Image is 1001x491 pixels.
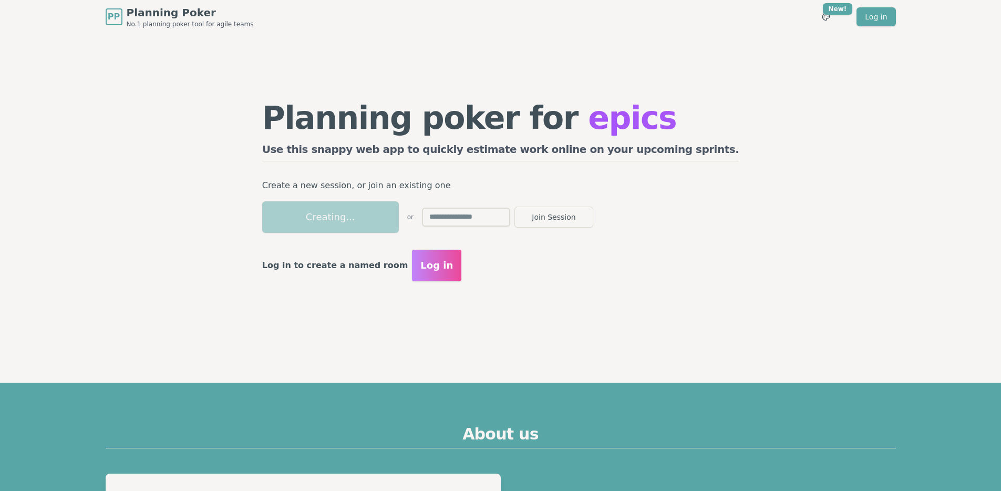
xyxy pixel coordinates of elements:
[412,250,461,281] button: Log in
[262,178,739,193] p: Create a new session, or join an existing one
[262,102,739,134] h1: Planning poker for
[106,5,254,28] a: PPPlanning PokerNo.1 planning poker tool for agile teams
[823,3,853,15] div: New!
[127,20,254,28] span: No.1 planning poker tool for agile teams
[420,258,453,273] span: Log in
[106,425,896,448] h2: About us
[817,7,835,26] button: New!
[262,258,408,273] p: Log in to create a named room
[108,11,120,23] span: PP
[407,213,414,221] span: or
[514,207,593,228] button: Join Session
[127,5,254,20] span: Planning Poker
[262,142,739,161] h2: Use this snappy web app to quickly estimate work online on your upcoming sprints.
[856,7,895,26] a: Log in
[588,99,676,136] span: epics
